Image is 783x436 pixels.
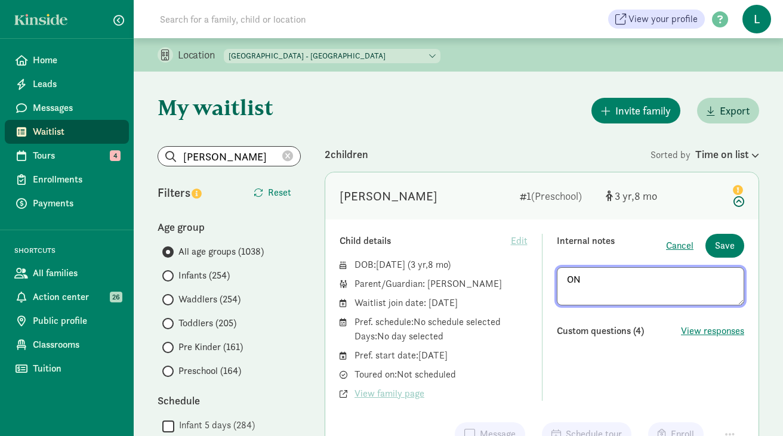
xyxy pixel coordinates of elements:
a: Tuition [5,357,129,381]
a: Leads [5,72,129,96]
a: Payments [5,191,129,215]
button: Invite family [591,98,680,123]
label: Infant 5 days (284) [174,418,255,432]
div: 2 children [325,146,651,162]
span: All families [33,266,119,280]
span: Infants (254) [178,268,230,283]
div: 1 [520,188,596,204]
span: All age groups (1038) [178,245,264,259]
span: 4 [110,150,121,161]
div: Filters [158,184,229,202]
button: Export [697,98,759,123]
span: Edit [511,234,528,248]
span: Action center [33,290,119,304]
div: Toured on: Not scheduled [354,367,528,382]
span: [DATE] [376,258,405,271]
a: Tours 4 [5,144,129,168]
span: Preschool (164) [178,364,241,378]
div: Binh Vo [340,187,437,206]
a: Action center 26 [5,285,129,309]
span: Classrooms [33,338,119,352]
span: Export [720,103,750,119]
div: Time on list [695,146,759,162]
span: Home [33,53,119,67]
span: View family page [354,386,424,401]
a: Home [5,48,129,72]
span: Waddlers (254) [178,292,241,307]
span: Public profile [33,314,119,328]
div: Child details [340,234,511,248]
button: View responses [681,324,744,338]
span: Reset [268,185,291,200]
a: Enrollments [5,168,129,191]
span: Toddlers (205) [178,316,236,330]
button: Save [705,234,744,258]
span: Save [715,239,735,253]
span: Waitlist [33,125,119,139]
input: Search for a family, child or location [153,7,488,31]
p: Location [178,48,224,62]
input: Search list... [158,147,300,166]
div: Sorted by [651,146,759,162]
span: 8 [428,258,448,271]
iframe: Chat Widget [723,379,783,436]
div: Custom questions (4) [557,324,682,338]
span: Leads [33,77,119,91]
span: 3 [615,189,634,203]
a: Classrooms [5,333,129,357]
div: DOB: ( ) [354,258,528,272]
span: L [742,5,771,33]
span: Tours [33,149,119,163]
div: Internal notes [557,234,667,258]
span: View your profile [628,12,698,26]
span: 26 [110,292,122,302]
a: Messages [5,96,129,120]
div: Parent/Guardian: [PERSON_NAME] [354,277,528,291]
h1: My waitlist [158,95,301,119]
div: Age group [158,219,301,235]
a: Waitlist [5,120,129,144]
button: Reset [244,181,301,205]
span: (Preschool) [531,189,582,203]
button: Cancel [666,239,693,253]
div: Schedule [158,392,301,409]
span: 8 [634,189,657,203]
span: Payments [33,196,119,211]
span: Messages [33,101,119,115]
span: Pre Kinder (161) [178,340,243,354]
div: [object Object] [606,188,663,204]
div: Pref. start date: [DATE] [354,348,528,363]
span: Tuition [33,361,119,376]
div: Pref. schedule: No schedule selected Days: No day selected [354,315,528,344]
a: View your profile [608,10,705,29]
a: Public profile [5,309,129,333]
div: Waitlist join date: [DATE] [354,296,528,310]
span: Invite family [615,103,671,119]
a: All families [5,261,129,285]
span: Enrollments [33,172,119,187]
span: 3 [411,258,428,271]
